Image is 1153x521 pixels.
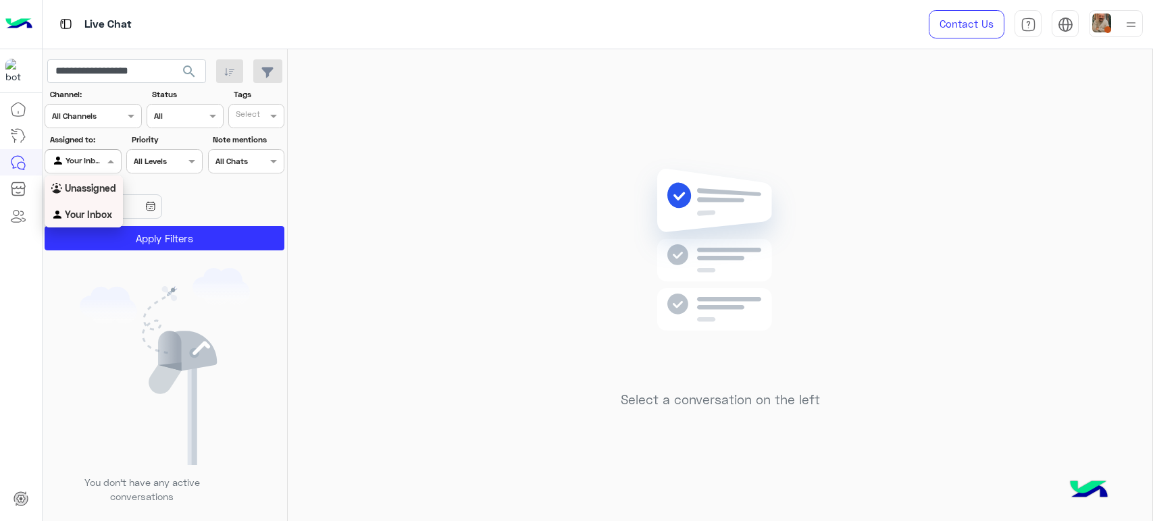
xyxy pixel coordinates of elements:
[181,63,197,80] span: search
[1065,467,1112,514] img: hulul-logo.png
[1021,17,1036,32] img: tab
[621,392,820,408] h5: Select a conversation on the left
[1092,13,1111,32] img: userImage
[929,10,1004,38] a: Contact Us
[5,10,32,38] img: Logo
[45,175,123,227] ng-dropdown-panel: Options list
[50,134,120,146] label: Assigned to:
[1015,10,1042,38] a: tab
[5,59,30,83] img: 1403182699927242
[234,88,283,101] label: Tags
[213,134,282,146] label: Note mentions
[1058,17,1073,32] img: tab
[1123,16,1139,33] img: profile
[74,475,210,504] p: You don’t have any active conversations
[45,226,284,250] button: Apply Filters
[152,88,222,101] label: Status
[57,16,74,32] img: tab
[51,183,65,196] img: INBOX.AGENTFILTER.UNASSIGNED
[173,59,206,88] button: search
[84,16,132,34] p: Live Chat
[50,179,201,191] label: Date Range
[234,108,260,124] div: Select
[50,88,140,101] label: Channel:
[132,134,201,146] label: Priority
[65,182,116,194] b: Unassigned
[65,209,112,220] b: Your Inbox
[80,268,250,465] img: empty users
[51,209,65,222] img: INBOX.AGENTFILTER.YOURINBOX
[623,158,818,382] img: no messages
